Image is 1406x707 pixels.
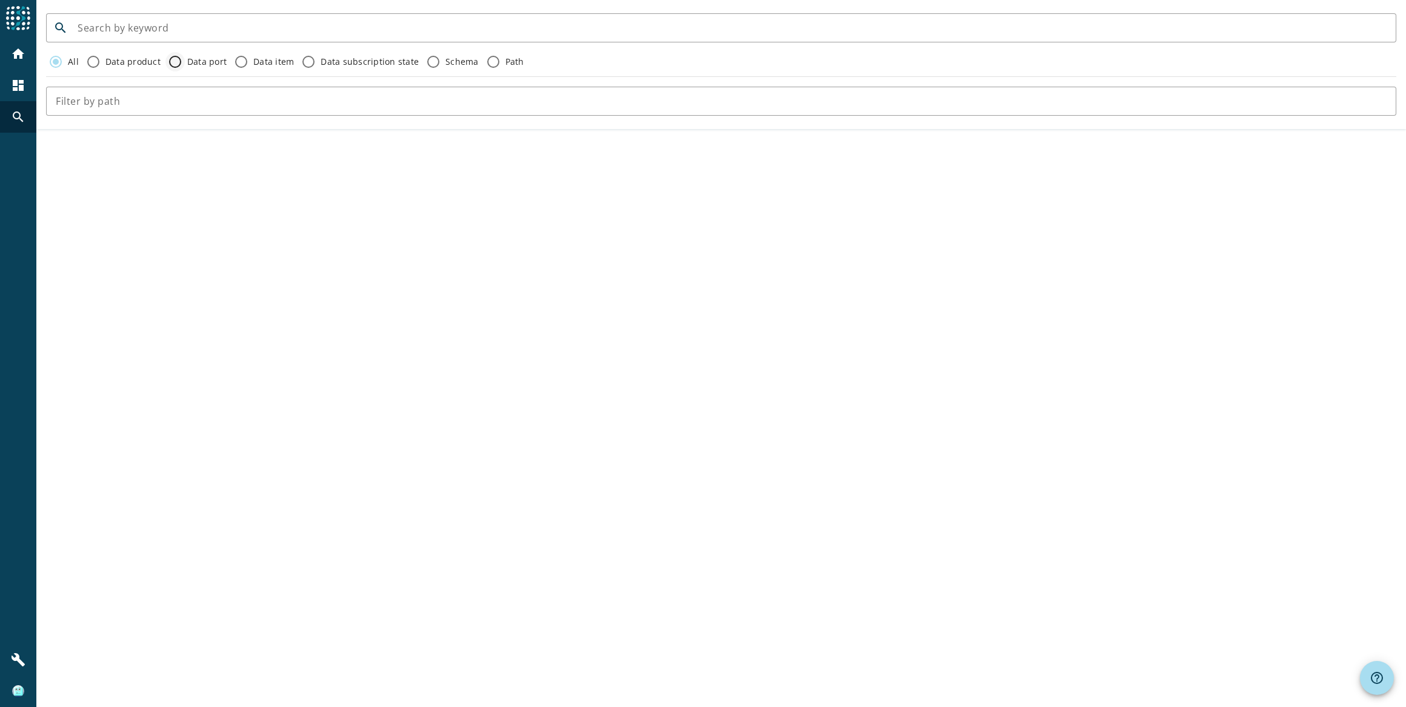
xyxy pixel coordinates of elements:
[78,21,1387,35] input: Search by keyword
[12,685,24,697] img: 2655eea025f51b9e8c628ea164e43457
[11,652,25,667] mat-icon: build
[185,56,227,68] label: Data port
[56,94,1387,108] input: Filter by path
[65,56,79,68] label: All
[6,6,30,30] img: spoud-logo.svg
[318,56,419,68] label: Data subscription state
[503,56,524,68] label: Path
[443,56,479,68] label: Schema
[11,78,25,93] mat-icon: dashboard
[1370,671,1384,685] mat-icon: help_outline
[251,56,294,68] label: Data item
[11,110,25,124] mat-icon: search
[11,47,25,61] mat-icon: home
[103,56,161,68] label: Data product
[46,21,75,35] mat-icon: search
